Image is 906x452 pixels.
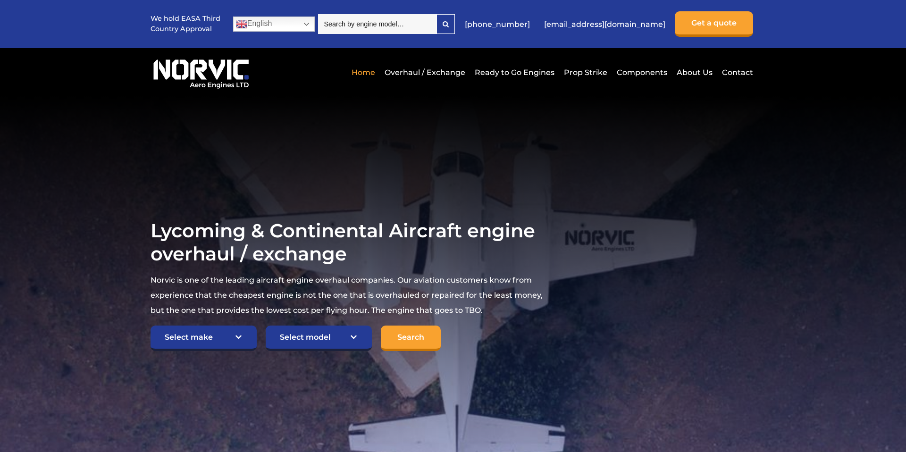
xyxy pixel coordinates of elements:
a: Overhaul / Exchange [382,61,468,84]
a: [PHONE_NUMBER] [460,13,535,36]
a: [EMAIL_ADDRESS][DOMAIN_NAME] [539,13,670,36]
a: Prop Strike [562,61,610,84]
a: Get a quote [675,11,753,37]
a: Ready to Go Engines [472,61,557,84]
a: Components [614,61,670,84]
p: Norvic is one of the leading aircraft engine overhaul companies. Our aviation customers know from... [151,273,544,318]
a: Home [349,61,377,84]
p: We hold EASA Third Country Approval [151,14,221,34]
img: en [236,18,247,30]
input: Search [381,326,441,351]
img: Norvic Aero Engines logo [151,55,252,89]
h1: Lycoming & Continental Aircraft engine overhaul / exchange [151,219,544,265]
input: Search by engine model… [318,14,436,34]
a: Contact [720,61,753,84]
a: About Us [674,61,715,84]
a: English [233,17,315,32]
